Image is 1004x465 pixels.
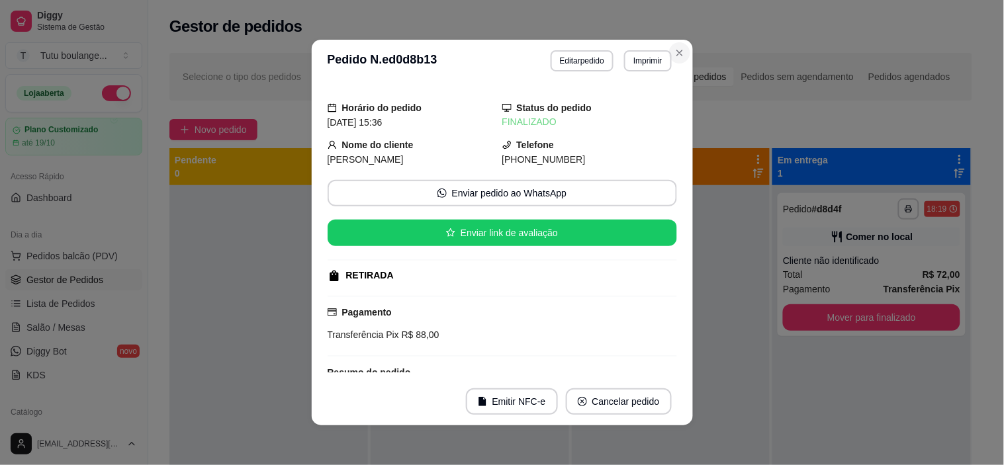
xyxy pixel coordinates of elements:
button: whats-appEnviar pedido ao WhatsApp [328,180,677,206]
strong: Status do pedido [517,103,592,113]
strong: Horário do pedido [342,103,422,113]
span: user [328,140,337,149]
strong: Nome do cliente [342,140,414,150]
span: [PERSON_NAME] [328,154,404,165]
span: credit-card [328,308,337,317]
strong: Pagamento [342,307,392,317]
button: close-circleCancelar pedido [566,388,672,415]
span: phone [502,140,512,149]
span: close-circle [578,397,587,406]
strong: Telefone [517,140,555,150]
span: desktop [502,103,512,112]
span: calendar [328,103,337,112]
button: fileEmitir NFC-e [466,388,558,415]
div: FINALIZADO [502,115,677,129]
strong: Resumo do pedido [328,367,411,378]
span: [DATE] 15:36 [328,117,383,128]
span: [PHONE_NUMBER] [502,154,586,165]
span: R$ 88,00 [399,329,439,340]
span: Transferência Pix [328,329,399,340]
h3: Pedido N. ed0d8b13 [328,50,437,71]
button: Close [669,42,690,63]
span: star [446,228,455,237]
button: starEnviar link de avaliação [328,220,677,246]
span: whats-app [437,189,447,198]
button: Editarpedido [551,50,614,71]
div: RETIRADA [346,269,394,282]
span: file [478,397,487,406]
button: Imprimir [624,50,671,71]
